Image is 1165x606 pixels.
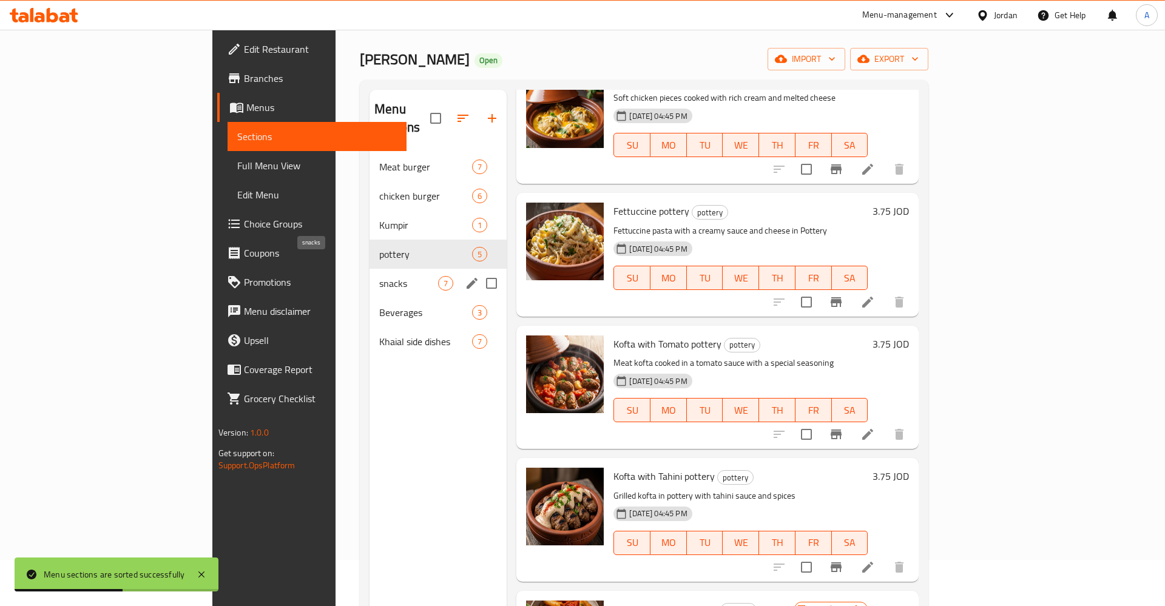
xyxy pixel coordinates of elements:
span: Select to update [794,157,819,182]
span: Menu disclaimer [244,304,397,318]
button: edit [463,274,481,292]
button: SA [832,133,868,157]
a: Full Menu View [228,151,407,180]
span: SU [619,534,646,551]
span: Meat burger [379,160,472,174]
span: [DATE] 04:45 PM [624,375,692,387]
button: SU [613,133,650,157]
span: FR [800,402,827,419]
button: Branch-specific-item [822,553,851,582]
img: Creamy Chicken pottery [526,70,604,148]
button: SA [832,531,868,555]
button: FR [795,266,832,290]
span: pottery [718,471,753,485]
div: items [472,218,487,232]
p: Grilled kofta in pottery with tahini sauce and spices [613,488,868,503]
div: pottery [692,205,728,220]
span: SA [837,534,863,551]
span: 6 [473,190,487,202]
span: Sort sections [448,104,478,133]
div: chicken burger6 [370,181,507,210]
div: Menu-management [862,8,937,22]
span: Coupons [244,246,397,260]
button: TH [759,398,795,422]
a: Support.OpsPlatform [218,457,295,473]
div: Kumpir [379,218,472,232]
button: export [850,48,928,70]
span: Menus [246,100,397,115]
a: Menu disclaimer [217,297,407,326]
span: pottery [379,247,472,261]
span: Kofta with Tahini pottery [613,467,715,485]
a: Branches [217,64,407,93]
span: TU [692,269,718,287]
button: TU [687,398,723,422]
div: chicken burger [379,189,472,203]
p: Fettuccine pasta with a creamy sauce and cheese in Pottery [613,223,868,238]
nav: Menu sections [370,147,507,361]
div: Menu sections are sorted successfully [44,568,184,581]
button: SU [613,266,650,290]
span: Sections [237,129,397,144]
span: [DATE] 04:45 PM [624,508,692,519]
button: Branch-specific-item [822,420,851,449]
span: Version: [218,425,248,440]
img: Kofta with Tomato pottery [526,335,604,413]
div: Kumpir1 [370,210,507,240]
a: Menus [217,93,407,122]
img: Kofta with Tahini pottery [526,468,604,545]
span: SU [619,136,646,154]
span: 7 [439,278,453,289]
span: Beverages [379,305,472,320]
span: import [777,52,836,67]
span: TH [764,534,791,551]
span: MO [655,269,682,287]
a: Coverage Report [217,355,407,384]
button: SA [832,398,868,422]
a: Sections [228,122,407,151]
div: items [438,276,453,291]
a: Choice Groups [217,209,407,238]
span: 7 [473,161,487,173]
span: MO [655,534,682,551]
span: snacks [379,276,438,291]
span: Get support on: [218,445,274,461]
span: TU [692,136,718,154]
span: WE [728,402,754,419]
span: TU [692,402,718,419]
img: Fettuccine pottery [526,203,604,280]
a: Upsell [217,326,407,355]
button: WE [723,266,759,290]
div: Jordan [994,8,1018,22]
h6: 3.75 JOD [873,468,909,485]
a: Edit Menu [228,180,407,209]
button: TH [759,266,795,290]
span: 1.0.0 [250,425,269,440]
span: WE [728,136,754,154]
a: Edit menu item [860,162,875,177]
button: delete [885,420,914,449]
span: pottery [724,338,760,352]
span: Branches [244,71,397,86]
span: Select to update [794,289,819,315]
button: delete [885,288,914,317]
h6: 3.75 JOD [873,203,909,220]
span: Choice Groups [244,217,397,231]
div: items [472,334,487,349]
span: WE [728,269,754,287]
button: MO [650,398,687,422]
span: Select all sections [423,106,448,131]
div: items [472,160,487,174]
span: TU [692,534,718,551]
span: [DATE] 04:45 PM [624,110,692,122]
span: Edit Restaurant [244,42,397,56]
span: TH [764,136,791,154]
div: items [472,247,487,261]
span: SA [837,402,863,419]
div: Beverages3 [370,298,507,327]
span: Select to update [794,554,819,580]
a: Edit menu item [860,295,875,309]
button: WE [723,531,759,555]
